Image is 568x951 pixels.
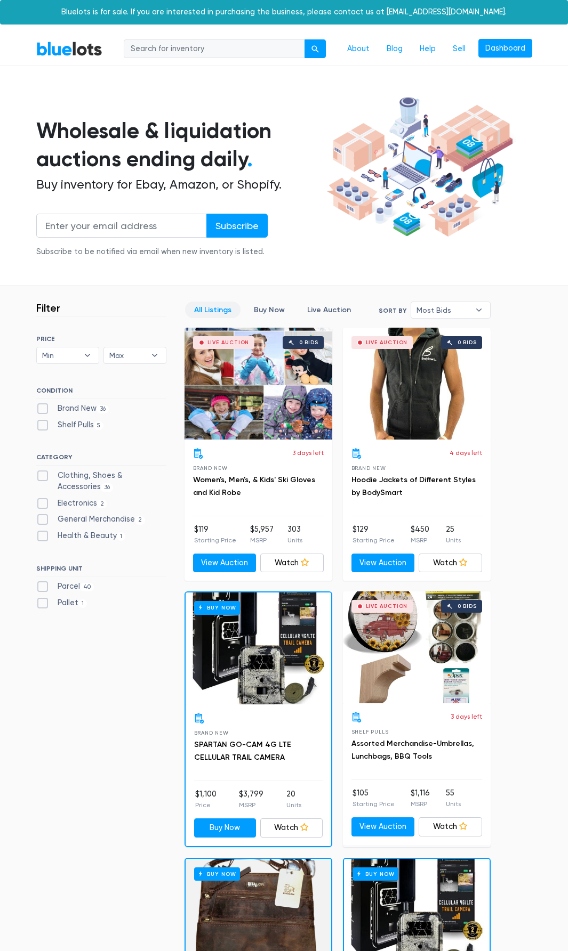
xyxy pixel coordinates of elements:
[286,800,301,810] p: Units
[353,524,395,545] li: $129
[343,328,491,440] a: Live Auction 0 bids
[353,799,395,809] p: Starting Price
[117,532,126,541] span: 1
[353,535,395,545] p: Starting Price
[185,328,332,440] a: Live Auction 0 bids
[109,347,146,363] span: Max
[36,419,104,431] label: Shelf Pulls
[450,448,482,458] p: 4 days left
[411,39,444,59] a: Help
[186,592,331,704] a: Buy Now
[458,604,477,609] div: 0 bids
[351,729,389,735] span: Shelf Pulls
[194,535,236,545] p: Starting Price
[76,347,99,363] b: ▾
[451,712,482,721] p: 3 days left
[411,535,429,545] p: MSRP
[245,302,294,318] a: Buy Now
[353,867,399,881] h6: Buy Now
[417,302,470,318] span: Most Bids
[411,524,429,545] li: $450
[298,302,360,318] a: Live Auction
[444,39,474,59] a: Sell
[287,524,302,545] li: 303
[324,93,516,241] img: hero-ee84e7d0318cb26816c560f6b4441b76977f77a177738b4e94f68c95b2b83dbb.png
[194,740,291,762] a: SPARTAN GO-CAM 4G LTE CELLULAR TRAIL CAMERA
[194,730,229,736] span: Brand New
[247,146,253,172] span: .
[351,554,415,573] a: View Auction
[239,789,263,810] li: $3,799
[194,524,236,545] li: $119
[193,465,228,471] span: Brand New
[260,554,324,573] a: Watch
[143,347,166,363] b: ▾
[446,799,461,809] p: Units
[80,583,94,591] span: 40
[36,41,102,56] a: BlueLots
[446,524,461,545] li: 25
[366,604,408,609] div: Live Auction
[36,514,146,525] label: General Merchandise
[260,818,323,838] a: Watch
[36,470,166,493] label: Clothing, Shoes & Accessories
[135,516,146,525] span: 2
[94,421,104,430] span: 5
[206,214,268,238] input: Subscribe
[194,867,241,881] h6: Buy Now
[250,524,274,545] li: $5,957
[36,453,166,465] h6: CATEGORY
[36,302,60,314] h3: Filter
[36,177,324,192] h2: Buy inventory for Ebay, Amazon, or Shopify.
[36,246,268,258] div: Subscribe to be notified via email when new inventory is listed.
[366,340,408,345] div: Live Auction
[239,800,263,810] p: MSRP
[36,403,109,414] label: Brand New
[185,302,241,318] a: All Listings
[379,306,406,315] label: Sort By
[36,387,166,399] h6: CONDITION
[343,591,491,703] a: Live Auction 0 bids
[286,789,301,810] li: 20
[36,498,108,509] label: Electronics
[36,214,207,238] input: Enter your email address
[411,787,430,809] li: $1,116
[287,535,302,545] p: Units
[446,787,461,809] li: 55
[36,581,94,592] label: Parcel
[351,817,415,836] a: View Auction
[193,475,315,497] a: Women's, Men's, & Kids' Ski Gloves and Kid Robe
[351,465,386,471] span: Brand New
[299,340,318,345] div: 0 bids
[458,340,477,345] div: 0 bids
[101,483,114,492] span: 36
[353,787,395,809] li: $105
[468,302,490,318] b: ▾
[193,554,257,573] a: View Auction
[97,500,108,508] span: 2
[194,601,241,614] h6: Buy Now
[36,597,87,609] label: Pallet
[250,535,274,545] p: MSRP
[42,347,78,363] span: Min
[36,117,324,173] h1: Wholesale & liquidation auctions ending daily
[339,39,378,59] a: About
[411,799,430,809] p: MSRP
[207,340,250,345] div: Live Auction
[419,817,482,836] a: Watch
[78,599,87,608] span: 1
[419,554,482,573] a: Watch
[195,789,217,810] li: $1,100
[351,475,476,497] a: Hoodie Jackets of Different Styles by BodySmart
[478,39,532,58] a: Dashboard
[36,335,166,343] h6: PRICE
[351,739,474,761] a: Assorted Merchandise-Umbrellas, Lunchbags, BBQ Tools
[195,800,217,810] p: Price
[36,530,126,542] label: Health & Beauty
[97,405,109,413] span: 36
[446,535,461,545] p: Units
[292,448,324,458] p: 3 days left
[124,39,305,59] input: Search for inventory
[378,39,411,59] a: Blog
[194,818,257,838] a: Buy Now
